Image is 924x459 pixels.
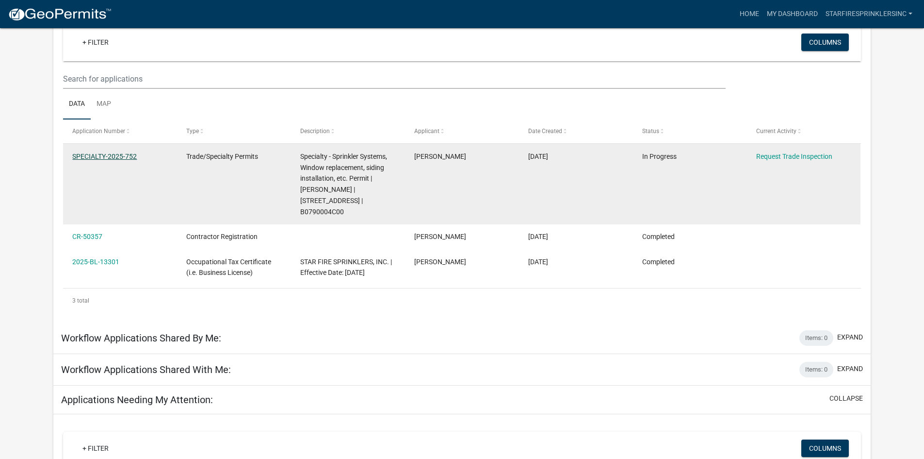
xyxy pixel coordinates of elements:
button: expand [837,364,863,374]
span: Specialty - Sprinkler Systems, Window replacement, siding installation, etc. Permit | Starlene Ti... [300,153,387,216]
a: Map [91,89,117,120]
span: 04/15/2025 [528,233,548,240]
a: Request Trade Inspection [756,153,832,160]
span: Trade/Specialty Permits [186,153,258,160]
a: My Dashboard [763,5,822,23]
input: Search for applications [63,69,725,89]
a: CR-50357 [72,233,102,240]
datatable-header-cell: Applicant [405,119,519,143]
span: In Progress [642,153,677,160]
a: + Filter [75,440,116,457]
span: Falan Abraham [414,153,466,160]
div: Items: 0 [799,362,833,377]
datatable-header-cell: Status [632,119,746,143]
a: Home [736,5,763,23]
h5: Applications Needing My Attention: [61,394,213,406]
span: Falan Abraham [414,258,466,266]
a: 2025-BL-13301 [72,258,119,266]
span: Applicant [414,128,439,135]
button: collapse [829,393,863,404]
span: Status [642,128,659,135]
a: SPECIALTY-2025-752 [72,153,137,160]
datatable-header-cell: Application Number [63,119,177,143]
span: Falan Abraham [414,233,466,240]
h5: Workflow Applications Shared With Me: [61,364,231,375]
a: starfiresprinklersinc [822,5,916,23]
span: Date Created [528,128,562,135]
button: Columns [801,440,849,457]
div: collapse [53,8,871,323]
h5: Workflow Applications Shared By Me: [61,332,221,344]
span: Application Number [72,128,125,135]
a: + Filter [75,34,116,51]
a: Data [63,89,91,120]
button: Columns [801,34,849,51]
span: Type [186,128,199,135]
span: Occupational Tax Certificate (i.e. Business License) [186,258,271,277]
span: 04/15/2025 [528,153,548,160]
span: 04/15/2025 [528,258,548,266]
datatable-header-cell: Type [177,119,291,143]
datatable-header-cell: Current Activity [746,119,860,143]
span: Current Activity [756,128,796,135]
button: expand [837,332,863,342]
span: STAR FIRE SPRINKLERS, INC. | Effective Date: 01/01/2025 [300,258,392,277]
span: Completed [642,258,675,266]
span: Completed [642,233,675,240]
div: 3 total [63,289,861,313]
datatable-header-cell: Description [291,119,405,143]
span: Contractor Registration [186,233,258,240]
div: Items: 0 [799,330,833,346]
span: Description [300,128,330,135]
datatable-header-cell: Date Created [519,119,633,143]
